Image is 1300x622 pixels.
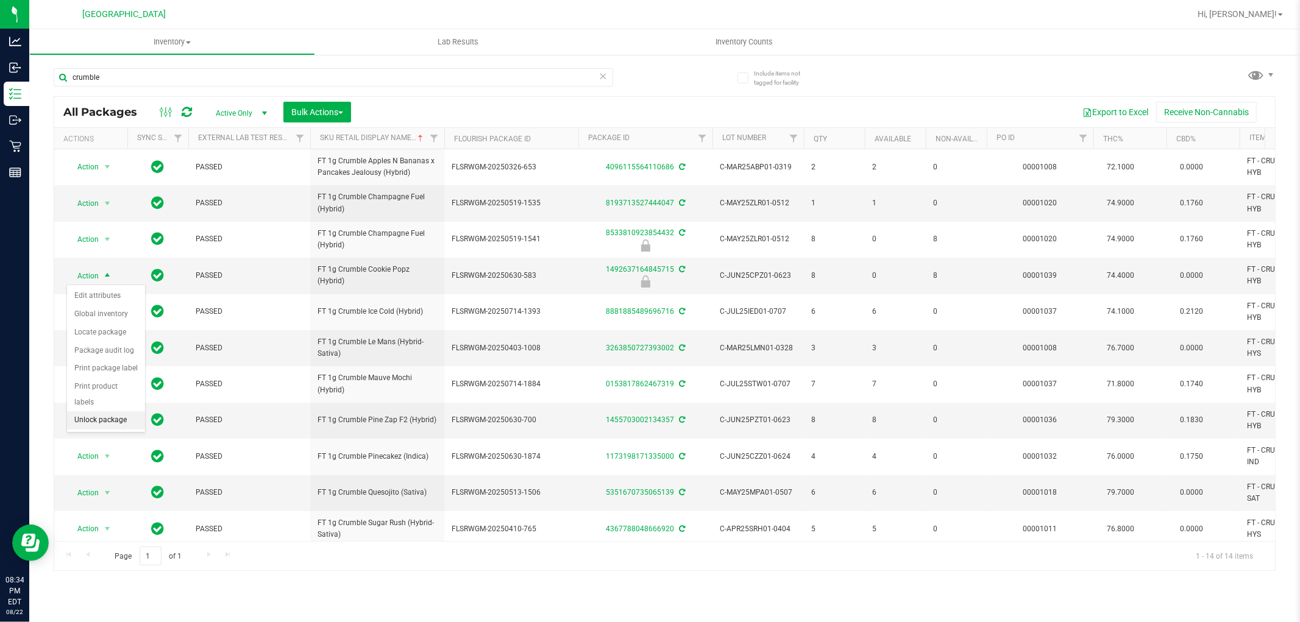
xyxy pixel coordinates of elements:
span: FLSRWGM-20250630-583 [452,270,571,281]
a: 0153817862467319 [606,380,674,388]
span: Sync from Compliance System [677,415,685,424]
a: Filter [168,128,188,149]
span: 8 [872,414,918,426]
p: 08:34 PM EDT [5,574,24,607]
a: 00001032 [1023,452,1057,461]
span: Inventory Counts [699,37,789,48]
span: 6 [872,487,918,498]
span: 0 [933,523,979,535]
span: 79.7000 [1101,484,1140,501]
a: Inventory Counts [601,29,887,55]
span: 8 [811,414,858,426]
span: C-MAR25LMN01-0328 [720,342,797,354]
span: FLSRWGM-20250410-765 [452,523,571,535]
span: Hi, [PERSON_NAME]! [1198,9,1277,19]
a: Sku Retail Display Name [320,133,425,142]
a: 00001020 [1023,199,1057,207]
span: C-JUN25CZZ01-0624 [720,451,797,462]
iframe: Resource center [12,525,49,561]
span: All Packages [63,105,149,119]
span: 0 [933,487,979,498]
a: 8193713527444047 [606,199,674,207]
a: Filter [784,128,804,149]
a: 00001036 [1023,415,1057,424]
p: 08/22 [5,607,24,617]
a: 00001008 [1023,344,1057,352]
span: In Sync [152,339,165,356]
span: C-MAY25ZLR01-0512 [720,233,797,245]
a: 00001008 [1023,163,1057,171]
span: 4 [872,451,918,462]
span: In Sync [152,303,165,320]
inline-svg: Retail [9,140,21,152]
span: Lab Results [421,37,495,48]
span: 8 [933,270,979,281]
span: Sync from Compliance System [677,488,685,497]
a: Sync Status [137,133,184,142]
span: PASSED [196,233,303,245]
span: 0.0000 [1174,484,1209,501]
span: Clear [599,68,608,84]
span: 2 [872,161,918,173]
button: Receive Non-Cannabis [1156,102,1257,122]
a: 5351670735065139 [606,488,674,497]
a: Available [875,135,911,143]
span: 5 [811,523,858,535]
span: PASSED [196,451,303,462]
span: 0.1750 [1174,448,1209,465]
span: Include items not tagged for facility [754,69,815,87]
a: 8533810923854432 [606,228,674,237]
span: select [100,158,115,175]
a: 1455703002134357 [606,415,674,424]
span: Action [66,448,99,465]
span: 0.1740 [1174,375,1209,393]
span: select [100,520,115,537]
span: select [100,231,115,248]
span: 0.1760 [1174,230,1209,248]
span: 74.9000 [1101,230,1140,248]
span: 76.7000 [1101,339,1140,357]
a: Inventory [29,29,315,55]
a: Package ID [588,133,630,142]
a: Filter [1073,128,1093,149]
span: FT 1g Crumble Sugar Rush (Hybrid-Sativa) [318,517,437,540]
span: Sync from Compliance System [677,525,685,533]
div: Actions [63,135,123,143]
span: 79.3000 [1101,411,1140,429]
span: Inventory [30,37,314,48]
li: Edit attributes [67,287,145,305]
span: 0.2120 [1174,303,1209,320]
a: External Lab Test Result [198,133,294,142]
span: FLSRWGM-20250714-1884 [452,378,571,390]
span: In Sync [152,375,165,392]
span: select [100,448,115,465]
span: FT 1g Crumble Cookie Popz (Hybrid) [318,264,437,287]
inline-svg: Inbound [9,62,21,74]
span: Sync from Compliance System [677,163,685,171]
span: 0 [933,306,979,317]
span: Sync from Compliance System [677,199,685,207]
button: Bulk Actions [283,102,351,122]
span: 74.4000 [1101,267,1140,284]
a: 00001039 [1023,271,1057,280]
span: In Sync [152,484,165,501]
span: Page of 1 [104,546,192,565]
span: 72.1000 [1101,158,1140,176]
span: 7 [872,378,918,390]
span: C-JUN25PZT01-0623 [720,414,797,426]
span: In Sync [152,230,165,247]
span: 0 [872,270,918,281]
a: 1492637164845715 [606,265,674,274]
span: FT 1g Crumble Quesojito (Sativa) [318,487,437,498]
span: PASSED [196,487,303,498]
span: 0 [933,414,979,426]
button: Export to Excel [1074,102,1156,122]
span: 74.1000 [1101,303,1140,320]
span: 7 [811,378,858,390]
span: 0 [872,233,918,245]
span: 0.1760 [1174,194,1209,212]
span: 6 [811,306,858,317]
span: Sync from Compliance System [677,307,685,316]
span: FLSRWGM-20250403-1008 [452,342,571,354]
span: C-APR25SRH01-0404 [720,523,797,535]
